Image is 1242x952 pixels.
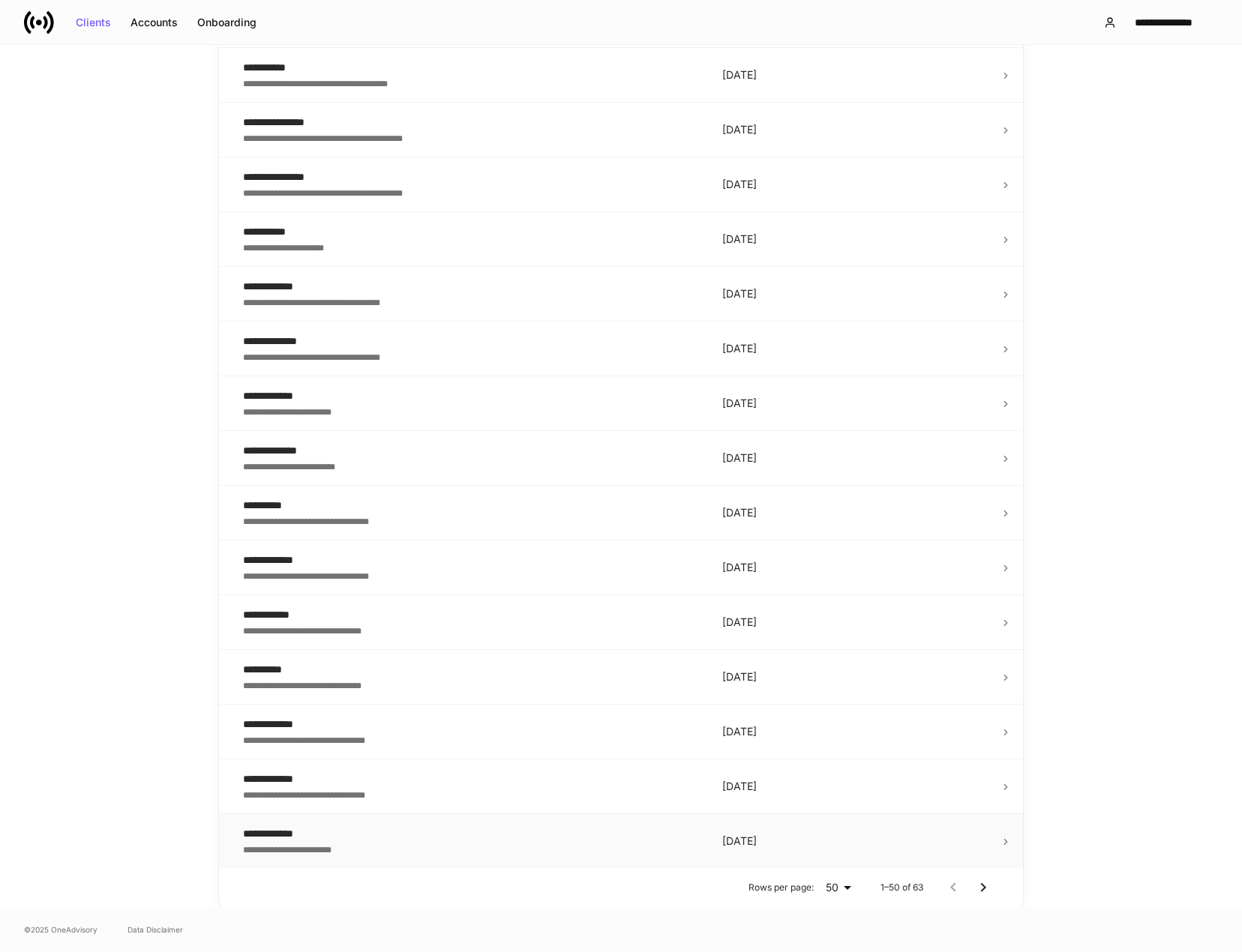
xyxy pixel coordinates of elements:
[722,396,988,411] p: [DATE]
[722,341,988,356] p: [DATE]
[722,724,988,739] p: [DATE]
[722,177,988,192] p: [DATE]
[24,924,97,936] span: © 2025 OneAdvisory
[722,122,988,137] p: [DATE]
[968,873,998,903] button: Go to next page
[820,880,856,895] div: 50
[130,17,178,28] div: Accounts
[66,10,121,34] button: Clients
[197,17,256,28] div: Onboarding
[722,67,988,82] p: [DATE]
[880,882,923,894] p: 1–50 of 63
[722,451,988,466] p: [DATE]
[722,669,988,684] p: [DATE]
[722,232,988,247] p: [DATE]
[121,10,187,34] button: Accounts
[722,560,988,575] p: [DATE]
[722,779,988,794] p: [DATE]
[187,10,266,34] button: Onboarding
[722,286,988,301] p: [DATE]
[76,17,111,28] div: Clients
[748,882,814,894] p: Rows per page:
[722,505,988,520] p: [DATE]
[722,615,988,630] p: [DATE]
[722,834,988,849] p: [DATE]
[127,924,183,936] a: Data Disclaimer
